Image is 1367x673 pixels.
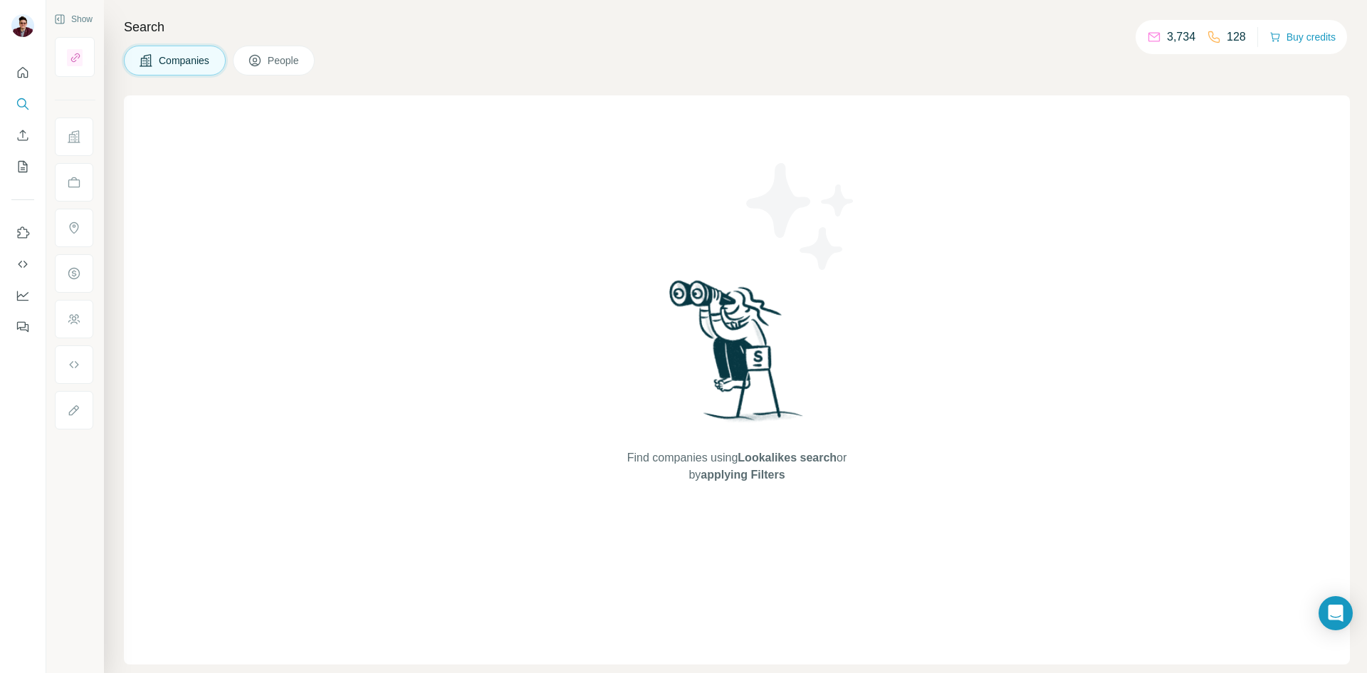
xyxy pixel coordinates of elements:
[11,283,34,308] button: Dashboard
[11,314,34,340] button: Feedback
[1269,27,1336,47] button: Buy credits
[623,449,851,484] span: Find companies using or by
[1227,28,1246,46] p: 128
[1167,28,1195,46] p: 3,734
[11,14,34,37] img: Avatar
[663,276,811,435] img: Surfe Illustration - Woman searching with binoculars
[701,469,785,481] span: applying Filters
[11,220,34,246] button: Use Surfe on LinkedIn
[738,452,837,464] span: Lookalikes search
[11,251,34,277] button: Use Surfe API
[1319,596,1353,630] div: Open Intercom Messenger
[268,53,300,68] span: People
[11,122,34,148] button: Enrich CSV
[44,9,103,30] button: Show
[124,17,1350,37] h4: Search
[11,60,34,85] button: Quick start
[11,91,34,117] button: Search
[11,154,34,179] button: My lists
[159,53,211,68] span: Companies
[737,152,865,281] img: Surfe Illustration - Stars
